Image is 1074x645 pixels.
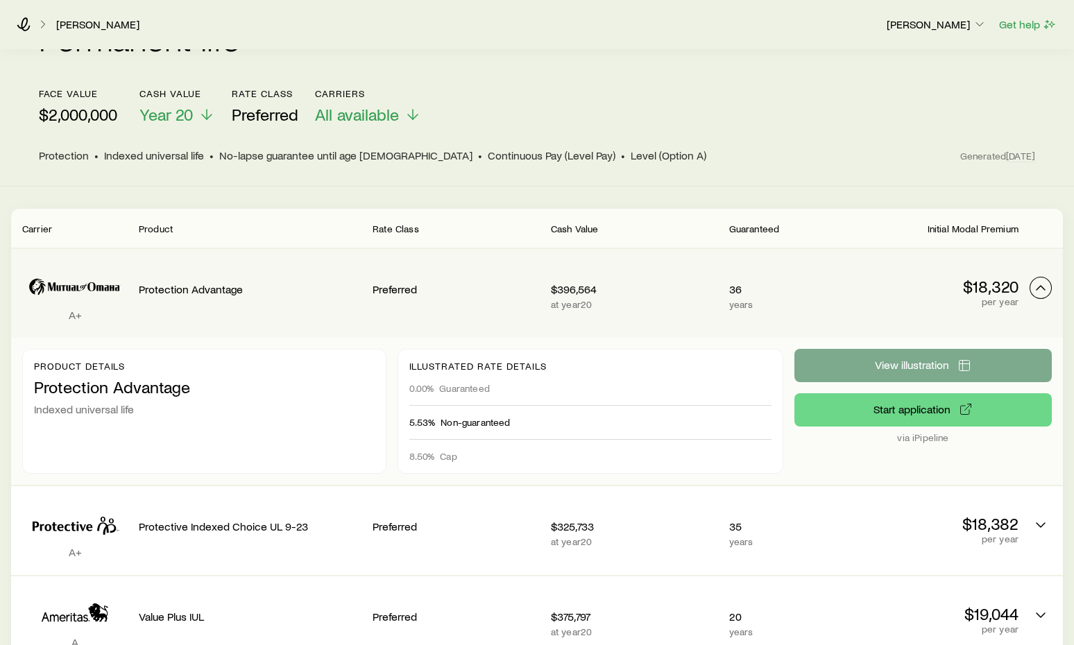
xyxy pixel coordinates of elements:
[551,536,718,547] p: at year 20
[34,402,375,416] p: Indexed universal life
[373,519,540,533] p: Preferred
[729,223,780,234] span: Guaranteed
[56,18,140,31] a: [PERSON_NAME]
[373,610,540,623] p: Preferred
[39,148,89,162] span: Protection
[886,17,987,33] button: [PERSON_NAME]
[729,299,841,310] p: years
[729,282,841,296] p: 36
[851,277,1018,296] p: $18,320
[22,545,128,559] p: A+
[928,223,1018,234] span: Initial Modal Premium
[794,432,1052,443] p: via iPipeline
[232,88,298,125] button: Rate ClassPreferred
[488,148,615,162] span: Continuous Pay (Level Pay)
[104,148,204,162] span: Indexed universal life
[409,417,436,428] span: 5.53%
[373,282,540,296] p: Preferred
[729,536,841,547] p: years
[875,359,949,370] span: View illustration
[34,361,375,372] p: Product details
[551,519,718,533] p: $325,733
[139,223,173,234] span: Product
[851,514,1018,533] p: $18,382
[22,223,52,234] span: Carrier
[851,296,1018,307] p: per year
[1006,150,1035,162] span: [DATE]
[551,223,599,234] span: Cash Value
[39,105,117,124] p: $2,000,000
[621,148,625,162] span: •
[960,150,1035,162] span: Generated
[729,626,841,637] p: years
[441,417,510,428] span: Non-guaranteed
[139,610,361,623] p: Value Plus IUL
[631,148,706,162] span: Level (Option A)
[139,88,215,125] button: Cash ValueYear 20
[94,148,99,162] span: •
[998,17,1057,33] button: Get help
[210,148,214,162] span: •
[478,148,482,162] span: •
[139,105,193,124] span: Year 20
[39,88,117,99] p: face value
[139,282,361,296] p: Protection Advantage
[439,383,490,394] span: Guaranteed
[39,21,240,55] h2: Permanent life
[34,377,375,397] p: Protection Advantage
[551,626,718,637] p: at year 20
[373,223,419,234] span: Rate Class
[22,308,128,322] p: A+
[315,88,421,99] p: Carriers
[409,383,434,394] span: 0.00%
[729,610,841,623] p: 20
[851,623,1018,635] p: per year
[315,105,399,124] span: All available
[232,105,298,124] span: Preferred
[139,519,361,533] p: Protective Indexed Choice UL 9-23
[551,299,718,310] p: at year 20
[851,604,1018,623] p: $19,044
[409,451,435,462] span: 8.50%
[440,451,457,462] span: Cap
[887,17,987,31] p: [PERSON_NAME]
[219,148,472,162] span: No-lapse guarantee until age [DEMOGRAPHIC_DATA]
[409,361,772,372] p: Illustrated rate details
[851,533,1018,544] p: per year
[315,88,421,125] button: CarriersAll available
[729,519,841,533] p: 35
[551,610,718,623] p: $375,797
[232,88,298,99] p: Rate Class
[551,282,718,296] p: $396,564
[794,349,1052,382] button: View illustration
[139,88,215,99] p: Cash Value
[794,393,1052,427] button: via iPipeline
